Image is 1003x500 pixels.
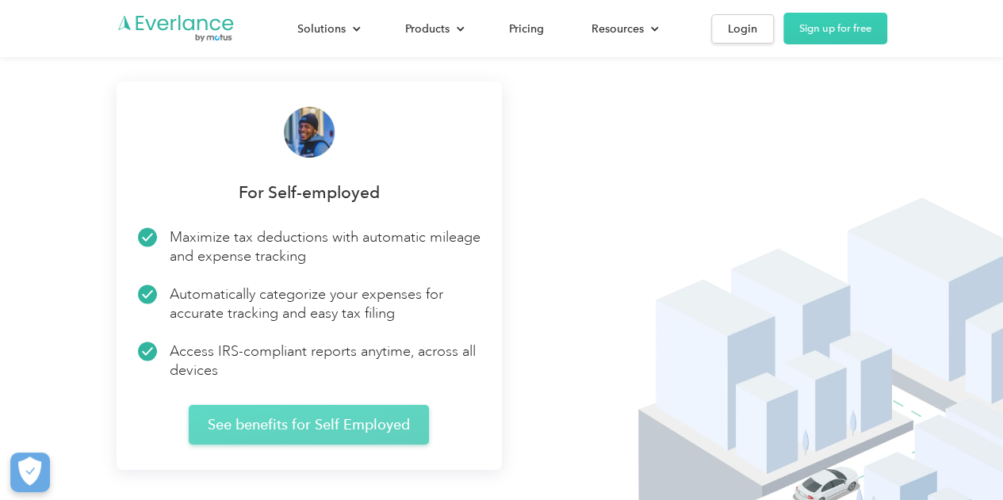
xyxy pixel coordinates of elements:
[389,15,477,43] div: Products
[281,15,373,43] div: Solutions
[591,19,644,39] div: Resources
[509,19,544,39] div: Pricing
[493,15,560,43] a: Pricing
[170,227,480,265] p: Maximize tax deductions with automatic mileage and expense tracking
[117,13,235,44] a: Go to homepage
[728,19,757,39] div: Login
[10,452,50,492] button: Cookies Settings
[711,14,774,44] a: Login
[284,107,335,158] img: delivery driver smiling
[170,342,480,380] p: Access IRS-compliant reports anytime, across all devices
[138,183,480,202] p: For Self-employed
[170,284,480,323] p: Automatically categorize your expenses for accurate tracking and easy tax filing
[297,19,346,39] div: Solutions
[576,15,672,43] div: Resources
[405,19,450,39] div: Products
[783,13,887,44] a: Sign up for free
[189,405,429,445] a: See benefits for Self Employed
